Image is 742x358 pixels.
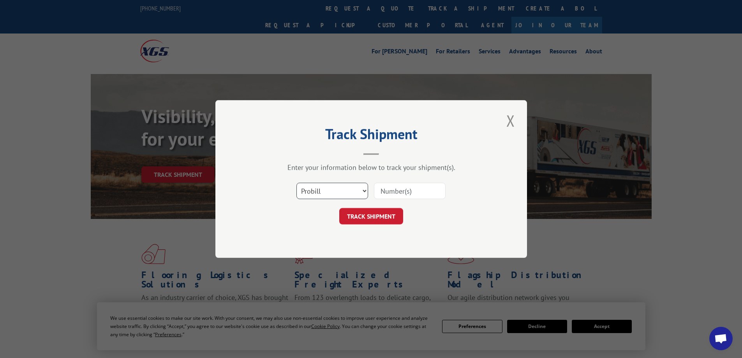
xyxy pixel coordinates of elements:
[374,183,446,199] input: Number(s)
[254,163,488,172] div: Enter your information below to track your shipment(s).
[339,208,403,224] button: TRACK SHIPMENT
[709,327,733,350] a: Open chat
[254,129,488,143] h2: Track Shipment
[504,110,517,131] button: Close modal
